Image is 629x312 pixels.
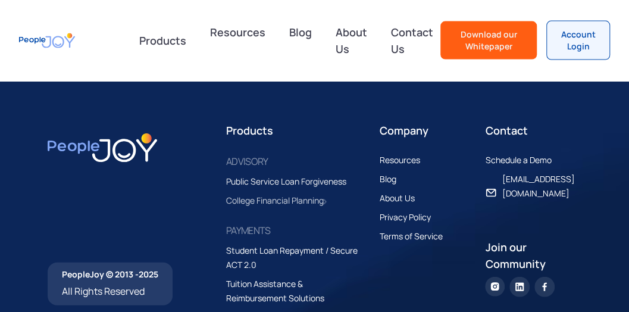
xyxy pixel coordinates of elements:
[226,153,268,170] div: ADVISORY
[62,269,158,280] div: PeopleJoy © 2013 -
[282,19,319,62] a: Blog
[380,229,443,244] div: Terms of Service
[485,172,581,201] a: [EMAIL_ADDRESS][DOMAIN_NAME]
[226,277,358,305] div: Tuition Assistance & Reimbursement Solutions
[139,269,158,280] span: 2025
[226,174,346,189] div: Public Service Loan Forgiveness
[384,19,440,62] a: Contact Us
[380,153,420,167] div: Resources
[226,174,358,189] a: Public Service Loan Forgiveness
[450,29,527,52] div: Download our Whitepaper
[380,191,427,205] a: About Us
[380,210,431,224] div: Privacy Policy
[380,229,455,244] a: Terms of Service
[19,27,75,54] a: home
[226,222,271,239] div: PAYMENTS
[380,122,476,139] div: Company
[380,191,415,205] div: About Us
[226,277,370,305] a: Tuition Assistance & Reimbursement Solutions
[226,122,370,139] div: Products
[380,172,396,186] div: Blog
[132,29,193,52] div: Products
[440,21,537,60] a: Download our Whitepaper
[380,210,443,224] a: Privacy Policy
[485,153,551,167] div: Schedule a Demo
[226,244,358,272] div: Student Loan Repayment / Secure ACT 2.0
[546,21,610,60] a: Account Login
[226,244,370,272] a: Student Loan Repayment / Secure ACT 2.0
[380,172,408,186] a: Blog
[556,29,600,52] div: Account Login
[226,194,324,208] div: College Financial Planning
[203,19,273,62] a: Resources
[485,239,581,272] div: Join our Community
[485,153,563,167] a: Schedule a Demo
[502,172,574,201] div: [EMAIL_ADDRESS][DOMAIN_NAME]
[380,153,432,167] a: Resources
[328,19,374,62] a: About Us
[226,194,336,208] a: College Financial Planning
[485,122,581,139] div: Contact
[62,283,158,299] div: All Rights Reserved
